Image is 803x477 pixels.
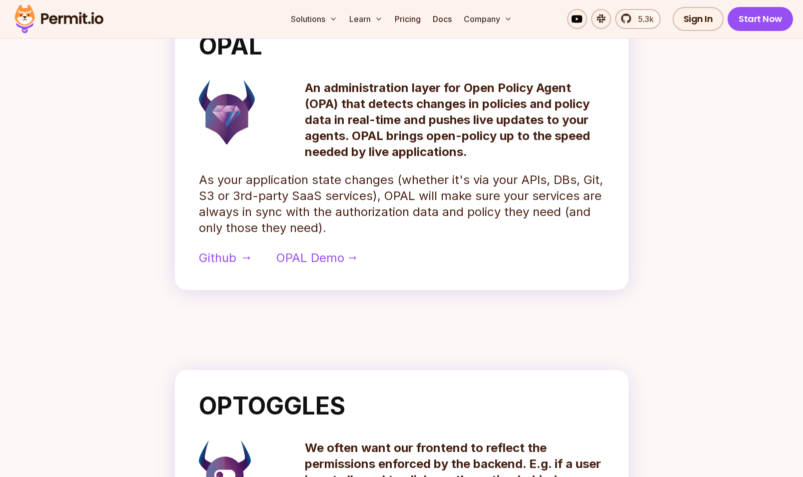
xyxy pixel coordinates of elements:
a: 5.3k [615,9,661,29]
p: An administration layer for Open Policy Agent (OPA) that detects changes in policies and policy d... [305,80,605,160]
img: opal [199,80,255,144]
button: Solutions [287,9,341,29]
p: As your application state changes (whether it's via your APIs, DBs, Git, S3 or 3rd-party SaaS ser... [199,172,605,236]
a: Pricing [391,9,425,29]
span: Github [199,250,236,266]
button: Company [460,9,516,29]
a: OPAL Demo [276,250,356,266]
img: Permit logo [10,2,108,36]
a: Start Now [728,7,793,31]
span: OPAL Demo [276,250,344,266]
button: Learn [345,9,387,29]
h2: OPAL [199,34,605,58]
a: Sign In [673,7,724,31]
span: 5.3k [632,13,654,25]
h2: OPTOGGLES [199,394,605,418]
a: Github [199,250,248,266]
a: Docs [429,9,456,29]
